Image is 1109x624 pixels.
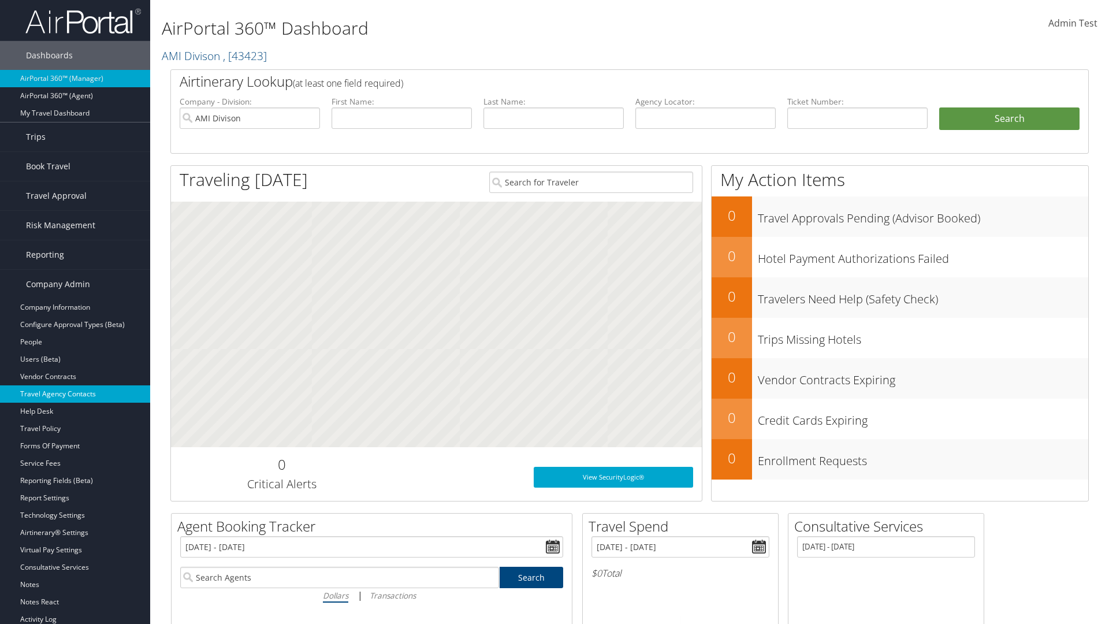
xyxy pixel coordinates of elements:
[180,72,1003,91] h2: Airtinerary Lookup
[489,172,693,193] input: Search for Traveler
[180,567,499,588] input: Search Agents
[500,567,564,588] a: Search
[1048,17,1097,29] span: Admin Test
[591,567,602,580] span: $0
[26,152,70,181] span: Book Travel
[26,211,95,240] span: Risk Management
[712,399,1088,439] a: 0Credit Cards Expiring
[758,407,1088,429] h3: Credit Cards Expiring
[589,517,778,536] h2: Travel Spend
[177,517,572,536] h2: Agent Booking Tracker
[323,590,348,601] i: Dollars
[758,326,1088,348] h3: Trips Missing Hotels
[794,517,984,536] h2: Consultative Services
[758,205,1088,226] h3: Travel Approvals Pending (Advisor Booked)
[758,366,1088,388] h3: Vendor Contracts Expiring
[635,96,776,107] label: Agency Locator:
[25,8,141,35] img: airportal-logo.png
[26,41,73,70] span: Dashboards
[712,206,752,225] h2: 0
[534,467,693,488] a: View SecurityLogic®
[26,270,90,299] span: Company Admin
[787,96,928,107] label: Ticket Number:
[939,107,1080,131] button: Search
[712,439,1088,480] a: 0Enrollment Requests
[26,240,64,269] span: Reporting
[712,277,1088,318] a: 0Travelers Need Help (Safety Check)
[332,96,472,107] label: First Name:
[712,358,1088,399] a: 0Vendor Contracts Expiring
[712,246,752,266] h2: 0
[712,168,1088,192] h1: My Action Items
[712,318,1088,358] a: 0Trips Missing Hotels
[591,567,769,580] h6: Total
[758,447,1088,469] h3: Enrollment Requests
[712,367,752,387] h2: 0
[162,48,267,64] a: AMI Divison
[180,476,384,492] h3: Critical Alerts
[26,181,87,210] span: Travel Approval
[180,96,320,107] label: Company - Division:
[26,122,46,151] span: Trips
[758,245,1088,267] h3: Hotel Payment Authorizations Failed
[712,408,752,428] h2: 0
[712,327,752,347] h2: 0
[223,48,267,64] span: , [ 43423 ]
[370,590,416,601] i: Transactions
[712,237,1088,277] a: 0Hotel Payment Authorizations Failed
[180,588,563,603] div: |
[712,287,752,306] h2: 0
[293,77,403,90] span: (at least one field required)
[758,285,1088,307] h3: Travelers Need Help (Safety Check)
[162,16,786,40] h1: AirPortal 360™ Dashboard
[180,168,308,192] h1: Traveling [DATE]
[483,96,624,107] label: Last Name:
[1048,6,1097,42] a: Admin Test
[712,448,752,468] h2: 0
[712,196,1088,237] a: 0Travel Approvals Pending (Advisor Booked)
[180,455,384,474] h2: 0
